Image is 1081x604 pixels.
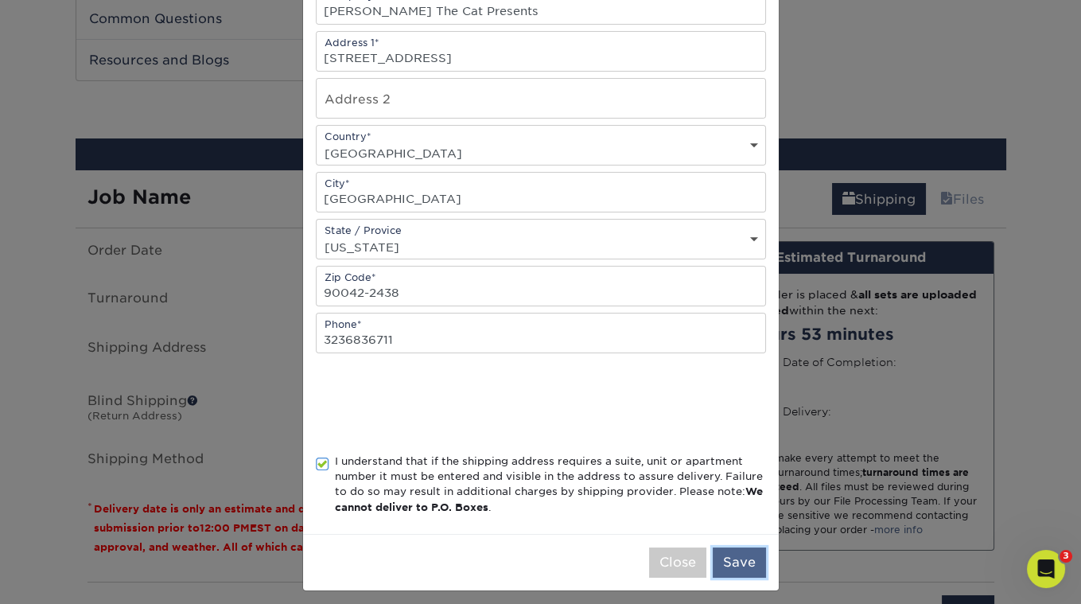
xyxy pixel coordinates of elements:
[1060,550,1072,563] span: 3
[335,485,763,512] b: We cannot deliver to P.O. Boxes
[335,454,766,516] div: I understand that if the shipping address requires a suite, unit or apartment number it must be e...
[713,547,766,578] button: Save
[1027,550,1065,588] iframe: Intercom live chat
[316,372,558,434] iframe: reCAPTCHA
[649,547,706,578] button: Close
